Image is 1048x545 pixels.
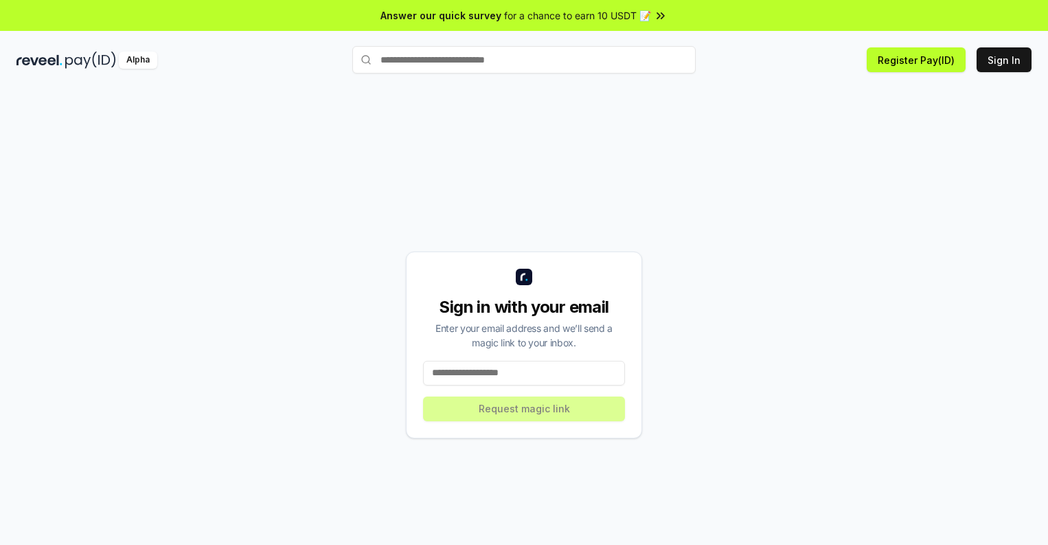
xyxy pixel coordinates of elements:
div: Sign in with your email [423,296,625,318]
img: pay_id [65,52,116,69]
button: Register Pay(ID) [867,47,966,72]
div: Alpha [119,52,157,69]
img: logo_small [516,269,532,285]
span: Answer our quick survey [380,8,501,23]
img: reveel_dark [16,52,62,69]
button: Sign In [977,47,1032,72]
div: Enter your email address and we’ll send a magic link to your inbox. [423,321,625,350]
span: for a chance to earn 10 USDT 📝 [504,8,651,23]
